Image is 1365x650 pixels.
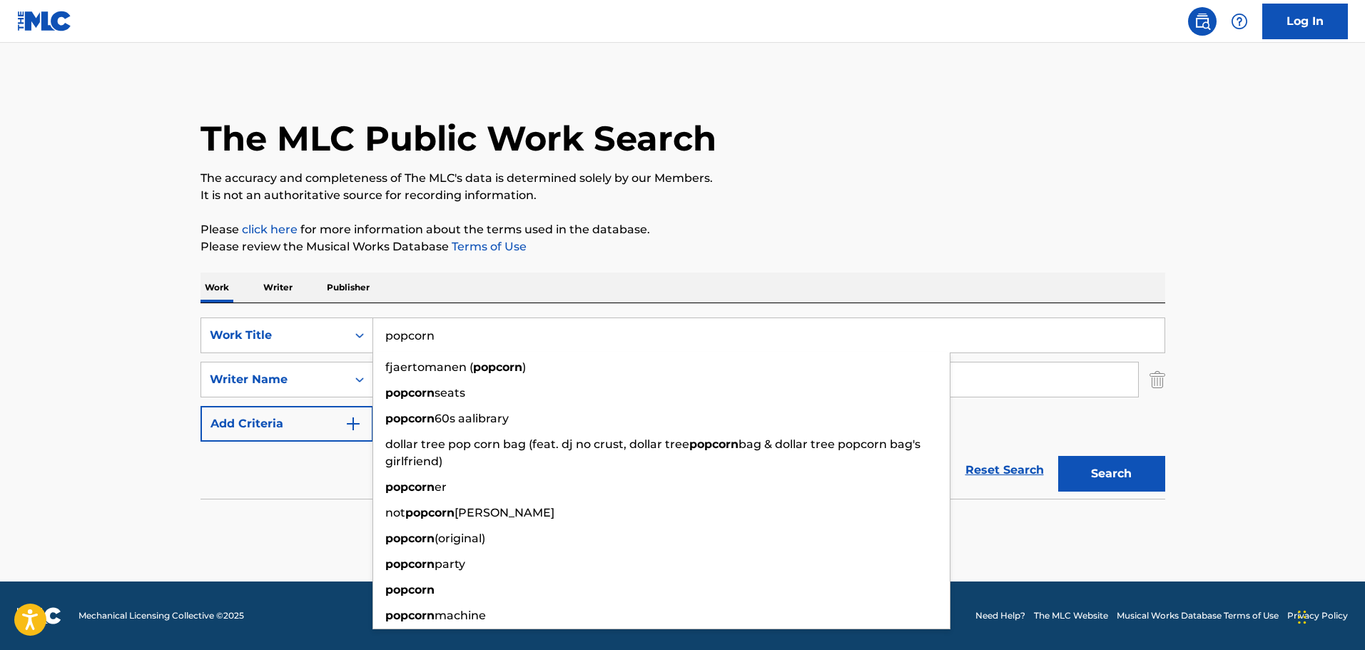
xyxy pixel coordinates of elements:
[201,187,1165,204] p: It is not an authoritative source for recording information.
[1150,362,1165,397] img: Delete Criterion
[201,273,233,303] p: Work
[385,412,435,425] strong: popcorn
[1262,4,1348,39] a: Log In
[385,437,689,451] span: dollar tree pop corn bag (feat. dj no crust, dollar tree
[385,532,435,545] strong: popcorn
[345,415,362,432] img: 9d2ae6d4665cec9f34b9.svg
[210,327,338,344] div: Work Title
[1058,456,1165,492] button: Search
[259,273,297,303] p: Writer
[405,506,455,519] strong: popcorn
[201,318,1165,499] form: Search Form
[201,117,716,160] h1: The MLC Public Work Search
[17,607,61,624] img: logo
[975,609,1025,622] a: Need Help?
[385,437,920,468] span: bag & dollar tree popcorn bag's girlfriend)
[201,170,1165,187] p: The accuracy and completeness of The MLC's data is determined solely by our Members.
[435,557,465,571] span: party
[385,609,435,622] strong: popcorn
[435,480,447,494] span: er
[210,371,338,388] div: Writer Name
[1225,7,1254,36] div: Help
[435,532,485,545] span: (original)
[385,480,435,494] strong: popcorn
[1194,13,1211,30] img: search
[455,506,554,519] span: [PERSON_NAME]
[1117,609,1279,622] a: Musical Works Database Terms of Use
[385,583,435,596] strong: popcorn
[1188,7,1217,36] a: Public Search
[435,386,465,400] span: seats
[323,273,374,303] p: Publisher
[385,506,405,519] span: not
[385,360,473,374] span: fjaertomanen (
[201,221,1165,238] p: Please for more information about the terms used in the database.
[449,240,527,253] a: Terms of Use
[1231,13,1248,30] img: help
[1298,596,1306,639] div: Drag
[201,238,1165,255] p: Please review the Musical Works Database
[78,609,244,622] span: Mechanical Licensing Collective © 2025
[385,386,435,400] strong: popcorn
[201,406,373,442] button: Add Criteria
[385,557,435,571] strong: popcorn
[435,412,509,425] span: 60s aalibrary
[473,360,522,374] strong: popcorn
[1287,609,1348,622] a: Privacy Policy
[958,455,1051,486] a: Reset Search
[435,609,486,622] span: machine
[522,360,526,374] span: )
[1034,609,1108,622] a: The MLC Website
[689,437,739,451] strong: popcorn
[17,11,72,31] img: MLC Logo
[242,223,298,236] a: click here
[1294,582,1365,650] iframe: Chat Widget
